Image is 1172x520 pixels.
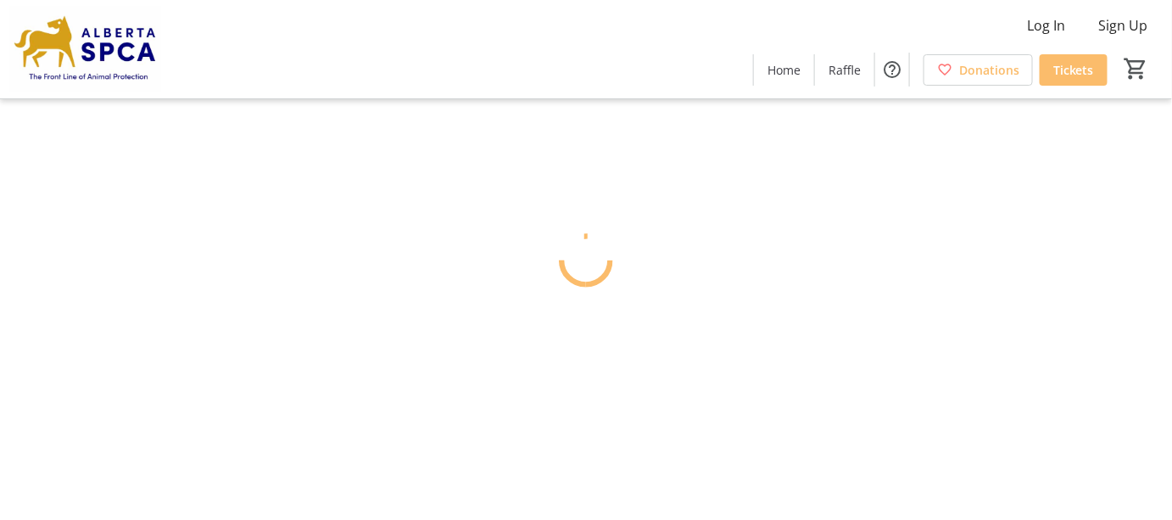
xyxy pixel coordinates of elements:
[875,53,909,87] button: Help
[1121,53,1152,84] button: Cart
[767,61,801,79] span: Home
[959,61,1019,79] span: Donations
[1099,15,1148,36] span: Sign Up
[924,54,1033,86] a: Donations
[10,7,161,92] img: Alberta SPCA's Logo
[815,54,874,86] a: Raffle
[1027,15,1065,36] span: Log In
[1040,54,1108,86] a: Tickets
[1085,12,1162,39] button: Sign Up
[754,54,814,86] a: Home
[829,61,861,79] span: Raffle
[1013,12,1079,39] button: Log In
[1053,61,1094,79] span: Tickets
